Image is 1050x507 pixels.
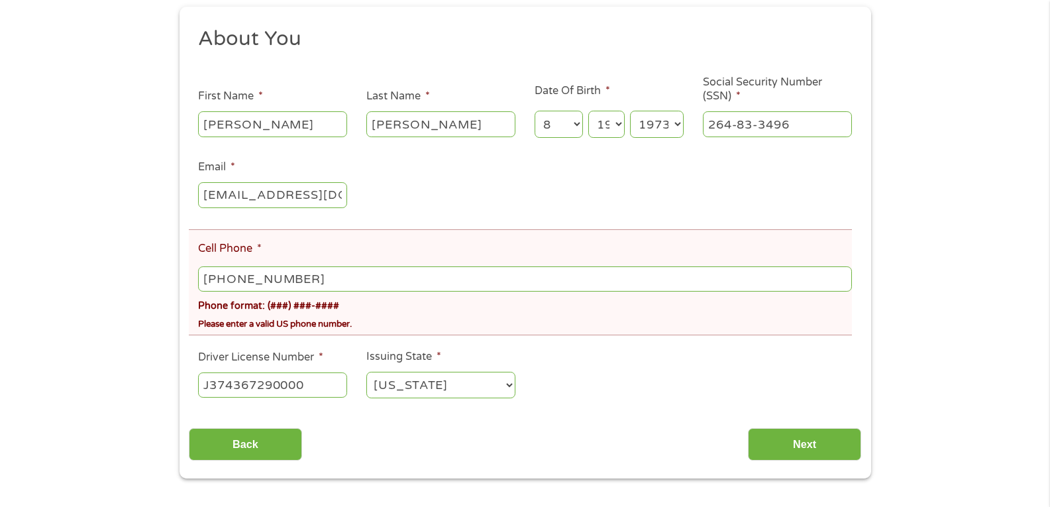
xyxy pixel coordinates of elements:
input: Smith [366,111,515,137]
label: First Name [198,89,263,103]
input: Next [748,428,861,461]
h2: About You [198,26,842,52]
div: Phone format: (###) ###-#### [198,294,851,313]
input: john@gmail.com [198,182,347,207]
label: Date Of Birth [535,84,610,98]
input: Back [189,428,302,461]
label: Social Security Number (SSN) [703,76,852,103]
label: Driver License Number [198,351,323,365]
div: Please enter a valid US phone number. [198,313,851,331]
input: (541) 754-3010 [198,266,851,292]
input: 078-05-1120 [703,111,852,137]
label: Cell Phone [198,242,262,256]
label: Issuing State [366,350,441,364]
label: Email [198,160,235,174]
input: John [198,111,347,137]
label: Last Name [366,89,430,103]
